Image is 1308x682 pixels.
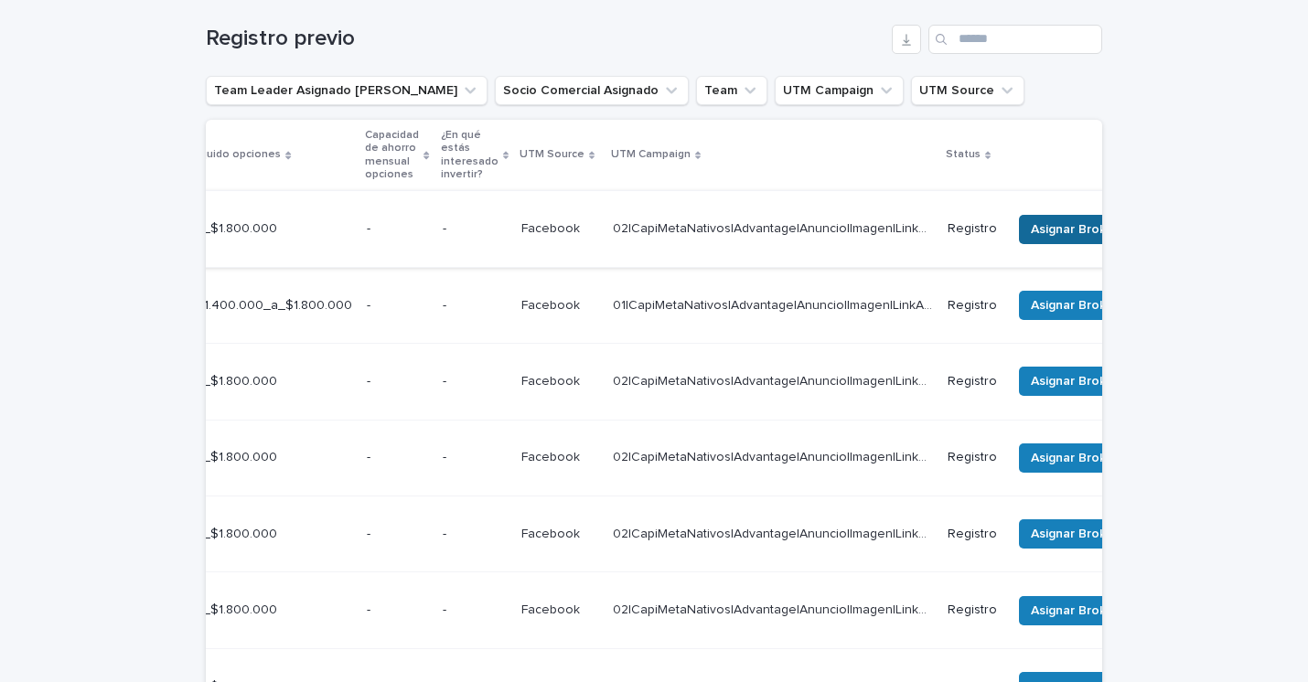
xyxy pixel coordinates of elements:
[443,374,507,389] p: -
[948,602,997,618] p: Registro
[521,370,584,389] p: Facebook
[443,450,507,465] p: -
[1031,296,1119,314] span: Asignar Broker
[521,523,584,542] p: Facebook
[367,298,427,314] p: -
[613,446,937,465] p: 02|CapiMetaNativos|Advantage|Anuncio|Imagen|LinkAd|AON|Agosto|2025|Capitalizarme|UF|Nueva_Calif
[948,374,997,389] p: Registro
[948,221,997,237] p: Registro
[156,450,352,465] p: más_de_$1.800.000
[521,294,584,314] p: Facebook
[521,218,584,237] p: Facebook
[156,602,352,618] p: más_de_$1.800.000
[1031,220,1119,239] span: Asignar Broker
[443,527,507,542] p: -
[367,450,427,465] p: -
[156,374,352,389] p: más_de_$1.800.000
[365,125,419,186] p: Capacidad de ahorro mensual opciones
[696,76,767,105] button: Team
[156,298,352,314] p: entre_$1.400.000_a_$1.800.000
[775,76,904,105] button: UTM Campaign
[156,527,352,542] p: más_de_$1.800.000
[206,76,488,105] button: Team Leader Asignado LLamados
[948,298,997,314] p: Registro
[495,76,689,105] button: Socio Comercial Asignado
[1031,525,1119,543] span: Asignar Broker
[1019,291,1131,320] button: Asignar Broker
[443,298,507,314] p: -
[441,125,499,186] p: ¿En qué estás interesado invertir?
[613,294,937,314] p: 01|CapiMetaNativos|Advantage|Anuncio|Imagen|LinkAd|AON|Agosto|2025|Capitalizarme|SinPie|Nueva_Calif
[155,144,281,165] p: Sueldo líquido opciones
[1031,449,1119,467] span: Asignar Broker
[1031,372,1119,390] span: Asignar Broker
[1019,519,1131,549] button: Asignar Broker
[911,76,1024,105] button: UTM Source
[520,144,584,165] p: UTM Source
[948,450,997,465] p: Registro
[1031,602,1119,620] span: Asignar Broker
[156,221,352,237] p: más_de_$1.800.000
[367,602,427,618] p: -
[443,221,507,237] p: -
[443,602,507,618] p: -
[613,599,937,618] p: 02|CapiMetaNativos|Advantage|Anuncio|Imagen|LinkAd|AON|Agosto|2025|Capitalizarme|UF|Nueva_Calif
[367,221,427,237] p: -
[367,374,427,389] p: -
[521,446,584,465] p: Facebook
[1019,215,1131,244] button: Asignar Broker
[611,144,691,165] p: UTM Campaign
[946,144,981,165] p: Status
[206,26,885,52] h1: Registro previo
[1019,443,1131,473] button: Asignar Broker
[367,527,427,542] p: -
[613,218,937,237] p: 02|CapiMetaNativos|Advantage|Anuncio|Imagen|LinkAd|AON|Agosto|2025|Capitalizarme|UF|Nueva_Calif
[1019,367,1131,396] button: Asignar Broker
[928,25,1102,54] input: Search
[948,527,997,542] p: Registro
[613,523,937,542] p: 02|CapiMetaNativos|Advantage|Anuncio|Imagen|LinkAd|AON|Agosto|2025|Capitalizarme|UF|Nueva_Calif
[1019,596,1131,625] button: Asignar Broker
[613,370,937,389] p: 02|CapiMetaNativos|Advantage|Anuncio|Imagen|LinkAd|AON|Agosto|2025|Capitalizarme|UF|Nueva_Calif
[521,599,584,618] p: Facebook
